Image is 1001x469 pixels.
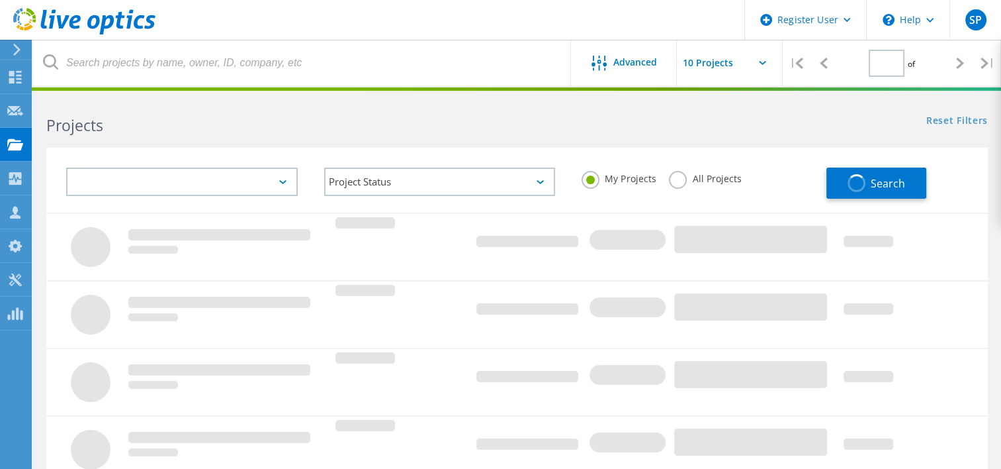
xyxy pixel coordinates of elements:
[613,58,657,67] span: Advanced
[969,15,982,25] span: SP
[669,171,741,183] label: All Projects
[46,115,103,136] b: Projects
[826,168,926,199] button: Search
[33,40,572,86] input: Search projects by name, owner, ID, company, etc
[974,40,1001,87] div: |
[908,58,915,70] span: of
[871,176,905,191] span: Search
[324,168,556,196] div: Project Status
[582,171,656,183] label: My Projects
[926,116,988,127] a: Reset Filters
[783,40,810,87] div: |
[883,14,894,26] svg: \n
[13,28,155,37] a: Live Optics Dashboard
